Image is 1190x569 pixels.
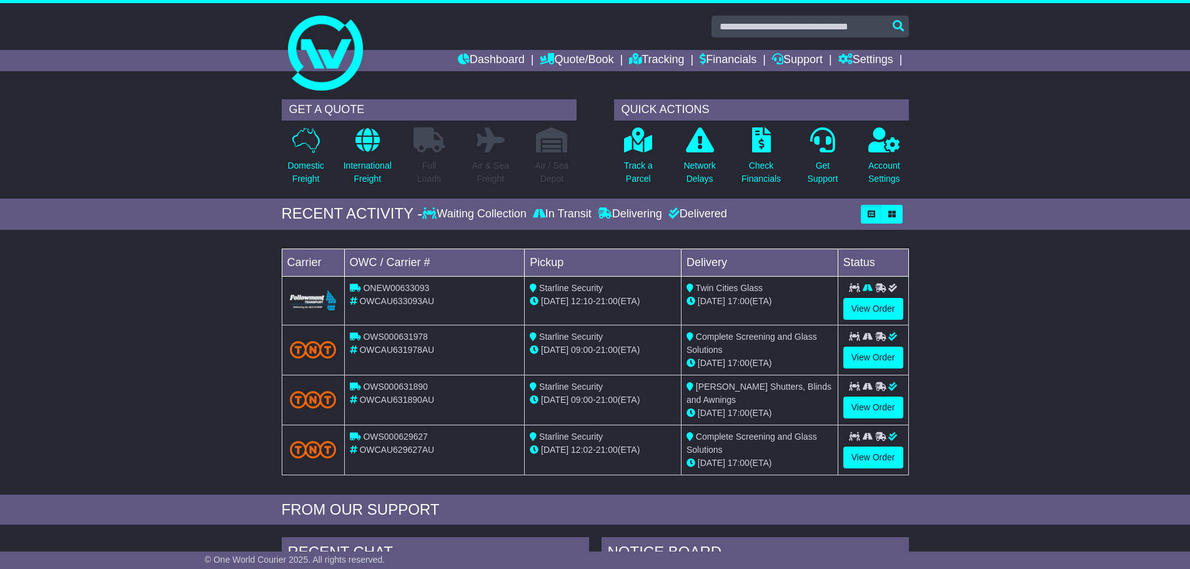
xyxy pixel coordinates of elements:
span: OWS000631890 [363,382,428,392]
div: - (ETA) [530,295,676,308]
span: [DATE] [541,445,568,455]
div: RECENT ACTIVITY - [282,205,423,223]
a: CheckFinancials [741,127,781,192]
td: Carrier [282,249,344,276]
span: 17:00 [728,458,750,468]
span: Starline Security [539,432,603,442]
span: 21:00 [596,445,618,455]
span: OWS000631978 [363,332,428,342]
p: Air / Sea Depot [535,159,569,186]
span: OWCAU633093AU [359,296,434,306]
span: 17:00 [728,296,750,306]
a: GetSupport [806,127,838,192]
div: (ETA) [687,457,833,470]
span: 21:00 [596,395,618,405]
span: OWCAU631890AU [359,395,434,405]
span: [DATE] [698,296,725,306]
span: 17:00 [728,408,750,418]
a: InternationalFreight [343,127,392,192]
span: Starline Security [539,283,603,293]
a: Quote/Book [540,50,613,71]
span: [DATE] [698,408,725,418]
div: Delivered [665,207,727,221]
td: Delivery [681,249,838,276]
img: TNT_Domestic.png [290,391,337,408]
a: View Order [843,447,903,468]
a: Tracking [629,50,684,71]
td: OWC / Carrier # [344,249,525,276]
div: GET A QUOTE [282,99,577,121]
div: - (ETA) [530,443,676,457]
span: 12:10 [571,296,593,306]
span: 09:00 [571,395,593,405]
a: Track aParcel [623,127,653,192]
div: In Transit [530,207,595,221]
img: Followmont_Transport.png [290,290,337,311]
span: [DATE] [698,358,725,368]
p: Air & Sea Freight [472,159,509,186]
p: Track a Parcel [624,159,653,186]
div: Delivering [595,207,665,221]
a: View Order [843,347,903,369]
div: (ETA) [687,295,833,308]
div: (ETA) [687,407,833,420]
span: ONEW00633093 [363,283,429,293]
span: OWCAU631978AU [359,345,434,355]
img: TNT_Domestic.png [290,341,337,358]
span: Complete Screening and Glass Solutions [687,432,817,455]
span: Starline Security [539,332,603,342]
p: Account Settings [868,159,900,186]
a: DomesticFreight [287,127,324,192]
span: Starline Security [539,382,603,392]
span: 17:00 [728,358,750,368]
span: OWCAU629627AU [359,445,434,455]
span: [DATE] [698,458,725,468]
span: Complete Screening and Glass Solutions [687,332,817,355]
a: Settings [838,50,893,71]
p: Full Loads [414,159,445,186]
span: [PERSON_NAME] Shutters, Blinds and Awnings [687,382,831,405]
div: - (ETA) [530,393,676,407]
td: Status [838,249,908,276]
div: QUICK ACTIONS [614,99,909,121]
div: (ETA) [687,357,833,370]
div: Waiting Collection [422,207,529,221]
td: Pickup [525,249,682,276]
img: TNT_Domestic.png [290,441,337,458]
a: NetworkDelays [683,127,716,192]
p: Get Support [807,159,838,186]
div: FROM OUR SUPPORT [282,501,909,519]
p: Domestic Freight [287,159,324,186]
a: Dashboard [458,50,525,71]
span: [DATE] [541,395,568,405]
span: [DATE] [541,296,568,306]
p: Check Financials [741,159,781,186]
p: International Freight [344,159,392,186]
div: - (ETA) [530,344,676,357]
a: View Order [843,397,903,418]
a: Support [772,50,823,71]
span: 21:00 [596,296,618,306]
span: OWS000629627 [363,432,428,442]
a: Financials [700,50,756,71]
span: 21:00 [596,345,618,355]
span: 09:00 [571,345,593,355]
span: 12:02 [571,445,593,455]
a: View Order [843,298,903,320]
span: [DATE] [541,345,568,355]
p: Network Delays [683,159,715,186]
span: © One World Courier 2025. All rights reserved. [205,555,385,565]
span: Twin Cities Glass [696,283,763,293]
a: AccountSettings [868,127,901,192]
